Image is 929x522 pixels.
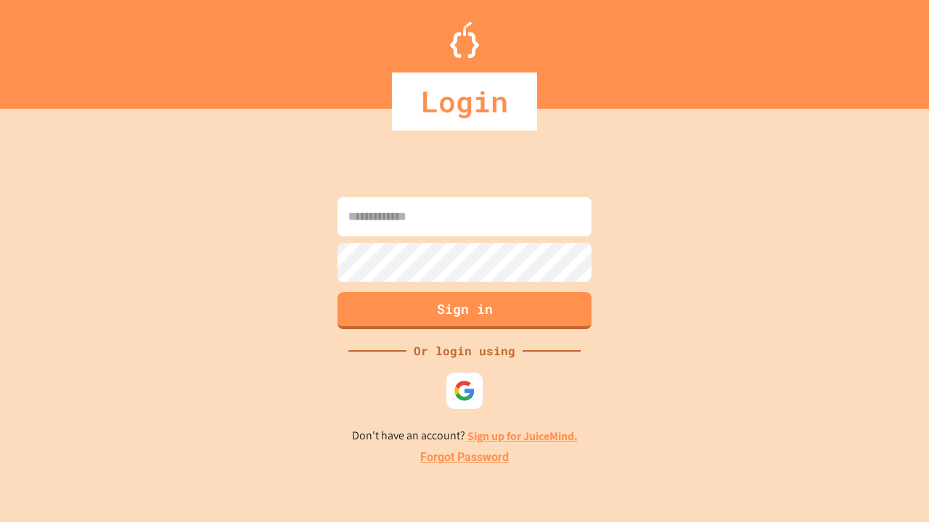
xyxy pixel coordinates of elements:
[420,449,509,466] a: Forgot Password
[454,380,475,402] img: google-icon.svg
[450,22,479,58] img: Logo.svg
[352,427,578,445] p: Don't have an account?
[406,342,523,360] div: Or login using
[392,72,537,130] div: Login
[337,292,592,329] button: Sign in
[467,428,578,444] a: Sign up for JuiceMind.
